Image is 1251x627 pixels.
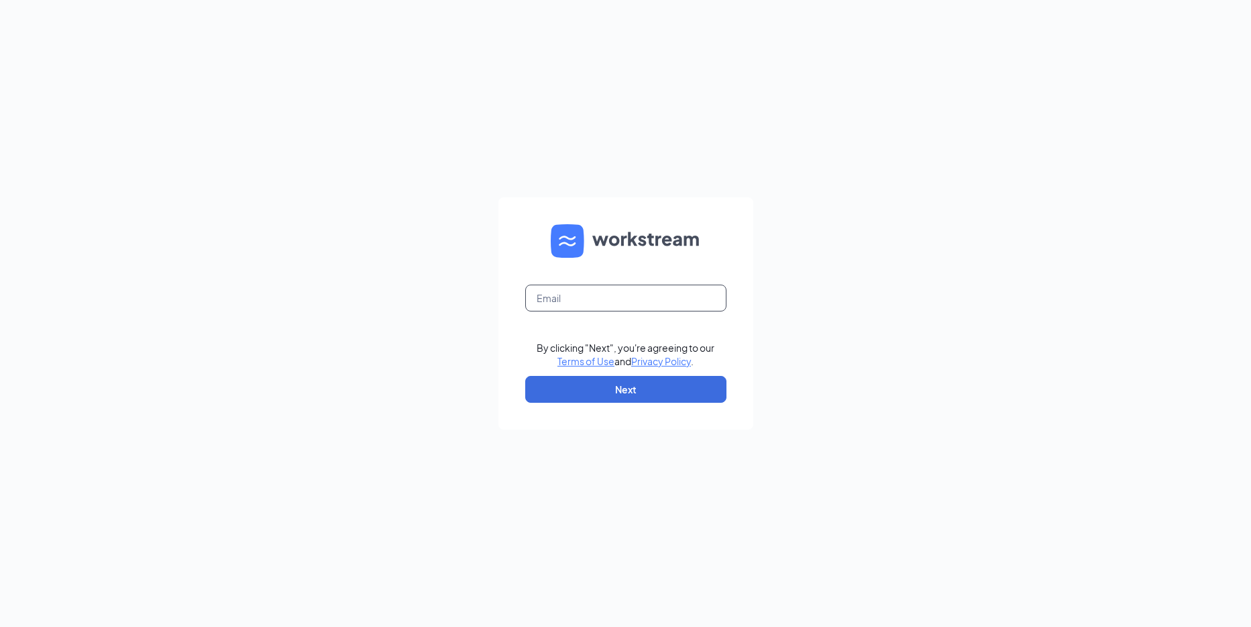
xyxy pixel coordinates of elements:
a: Privacy Policy [631,355,691,367]
a: Terms of Use [557,355,614,367]
button: Next [525,376,726,403]
input: Email [525,285,726,311]
div: By clicking "Next", you're agreeing to our and . [537,341,714,368]
img: WS logo and Workstream text [551,224,701,258]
